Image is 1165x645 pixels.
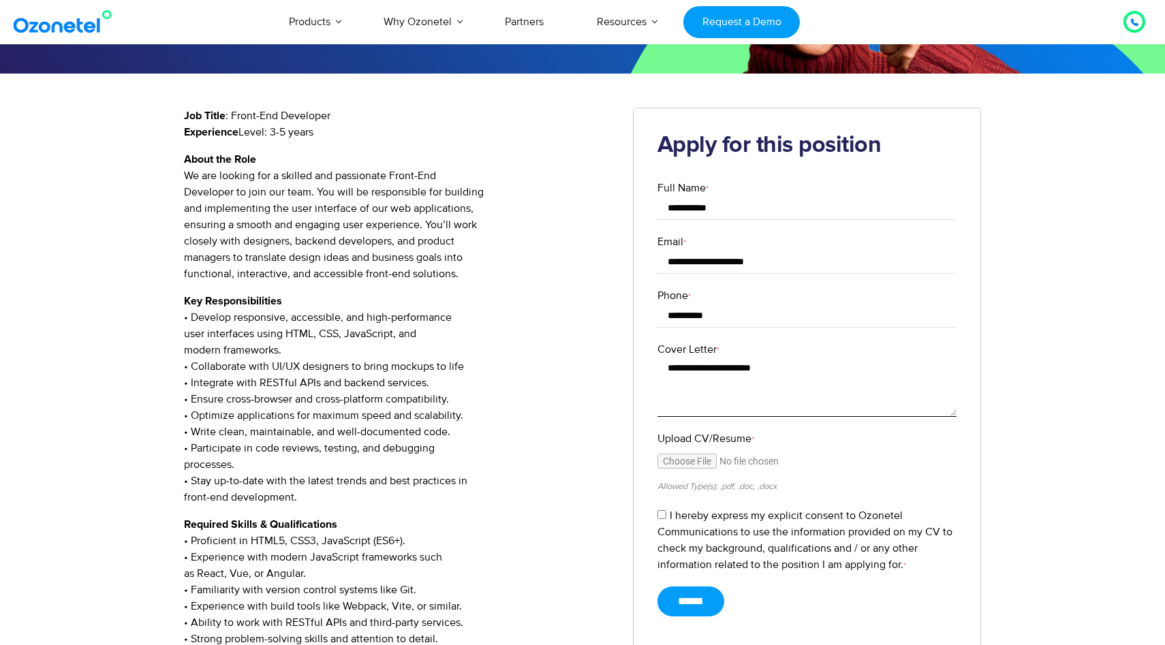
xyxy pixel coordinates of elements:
[184,151,612,282] p: We are looking for a skilled and passionate Front-End Developer to join our team. You will be res...
[184,296,282,306] strong: Key Responsibilities
[657,132,957,159] h2: Apply for this position
[184,154,256,165] strong: About the Role
[657,234,957,250] label: Email
[657,341,957,358] label: Cover Letter
[184,519,337,530] strong: Required Skills & Qualifications
[657,287,957,304] label: Phone
[657,180,957,196] label: Full Name
[657,430,957,447] label: Upload CV/Resume
[184,127,238,138] strong: Experience
[184,108,612,140] p: : Front-End Developer Level: 3-5 years
[184,110,226,121] strong: Job Title
[657,509,952,571] label: I hereby express my explicit consent to Ozonetel Communications to use the information provided o...
[683,6,800,38] a: Request a Demo
[657,481,777,492] small: Allowed Type(s): .pdf, .doc, .docx
[184,293,612,505] p: • Develop responsive, accessible, and high-performance user interfaces using HTML, CSS, JavaScrip...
